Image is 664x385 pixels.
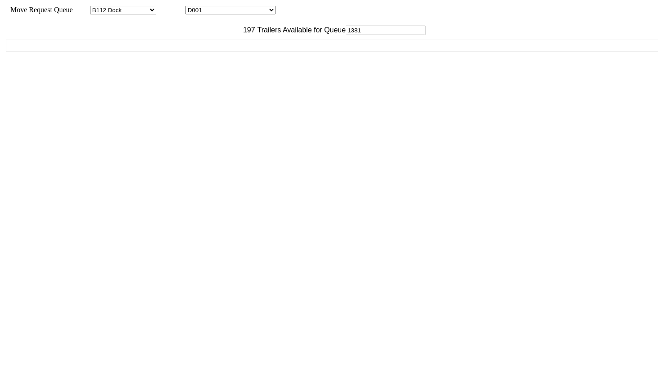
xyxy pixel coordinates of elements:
[346,26,425,35] input: Filter Available Trailers
[239,26,255,34] span: 197
[158,6,184,13] span: Location
[74,6,88,13] span: Area
[255,26,346,34] span: Trailers Available for Queue
[6,6,73,13] span: Move Request Queue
